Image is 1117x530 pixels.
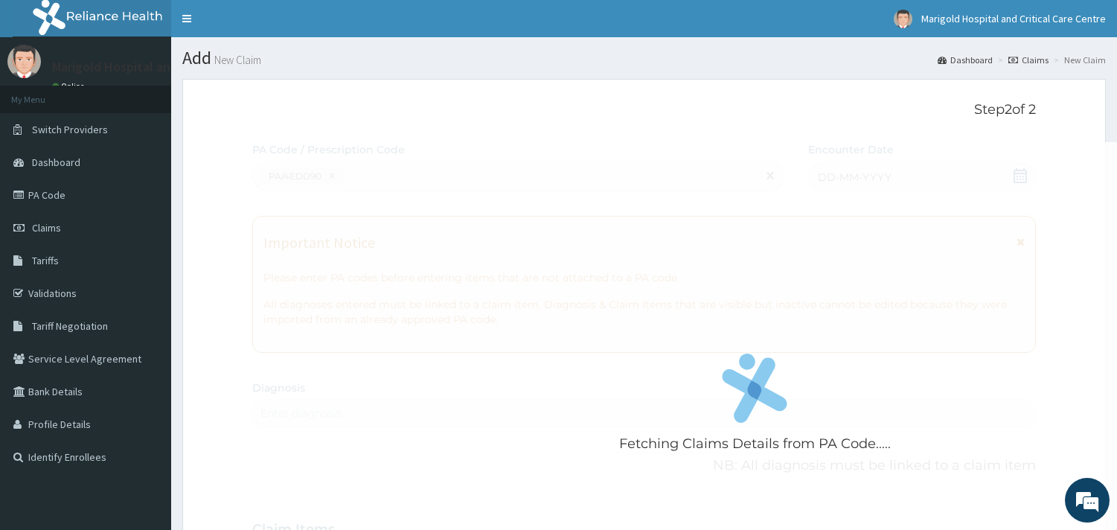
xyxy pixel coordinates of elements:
a: Dashboard [938,54,993,66]
a: Claims [1008,54,1049,66]
h1: Add [182,48,1106,68]
span: Claims [32,221,61,234]
p: Marigold Hospital and Critical Care Centre [52,60,294,74]
p: Step 2 of 2 [252,102,1036,118]
li: New Claim [1050,54,1106,66]
small: New Claim [211,54,261,66]
span: Tariffs [32,254,59,267]
span: Switch Providers [32,123,108,136]
span: Tariff Negotiation [32,319,108,333]
span: Dashboard [32,156,80,169]
a: Online [52,81,88,92]
img: User Image [7,45,41,78]
span: Marigold Hospital and Critical Care Centre [921,12,1106,25]
img: User Image [894,10,912,28]
p: Fetching Claims Details from PA Code..... [619,435,891,454]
